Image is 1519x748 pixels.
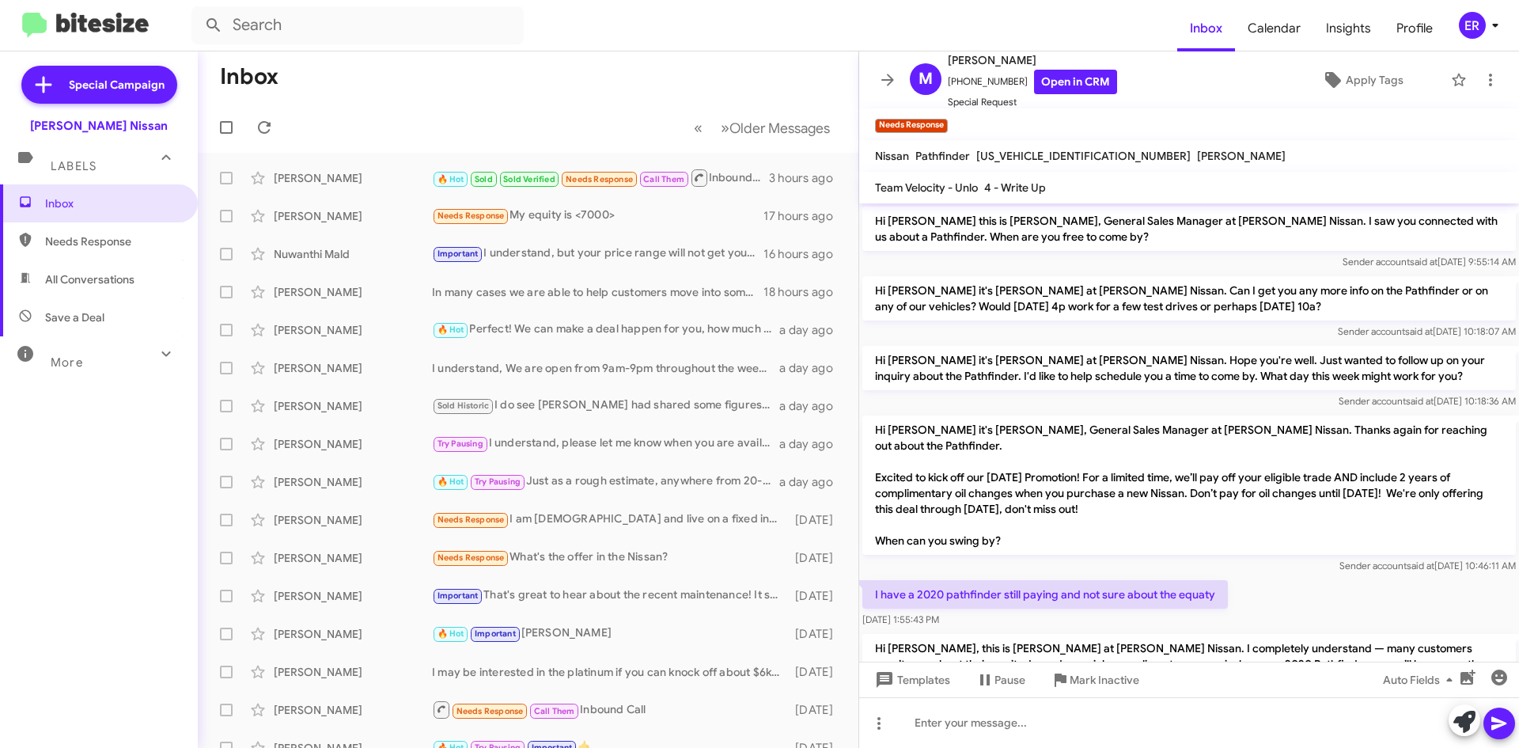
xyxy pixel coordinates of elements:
div: a day ago [779,474,846,490]
div: [PERSON_NAME] [432,625,787,643]
span: Labels [51,159,97,173]
h1: Inbox [220,64,278,89]
div: [PERSON_NAME] [274,398,432,414]
span: Inbox [45,196,180,211]
span: Call Them [534,706,575,716]
span: Sender account [DATE] 10:18:07 AM [1338,325,1516,337]
button: Mark Inactive [1038,666,1152,694]
span: [PHONE_NUMBER] [948,70,1117,94]
span: [PERSON_NAME] [1197,149,1286,163]
a: Inbox [1177,6,1235,51]
a: Profile [1384,6,1445,51]
a: Calendar [1235,6,1313,51]
div: In many cases we are able to help customers move into something newer with the same or even a low... [432,284,763,300]
div: 17 hours ago [763,208,846,224]
div: Just as a rough estimate, anywhere from 20-22k ! [432,473,779,491]
a: Special Campaign [21,66,177,104]
div: 3 hours ago [769,170,846,186]
div: [PERSON_NAME] [274,284,432,300]
span: Apply Tags [1346,66,1403,94]
span: All Conversations [45,271,134,287]
span: Sold [475,174,493,184]
div: 16 hours ago [763,246,846,262]
div: I understand, please let me know when you are available to stop in, we will be more than happy to... [432,435,779,453]
input: Search [191,6,524,44]
button: Pause [963,666,1038,694]
span: Team Velocity - Unlo [875,180,978,195]
div: [PERSON_NAME] [274,208,432,224]
span: Older Messages [729,120,830,137]
div: Perfect! We can make a deal happen for you, how much money down are you looking to put for this p... [432,321,779,339]
div: [PERSON_NAME] [274,322,432,338]
a: Open in CRM [1034,70,1117,94]
span: Try Pausing [438,439,483,449]
span: 4 - Write Up [984,180,1046,195]
a: Insights [1313,6,1384,51]
span: M [919,66,933,92]
button: Templates [859,666,963,694]
div: 18 hours ago [763,284,846,300]
button: Auto Fields [1370,666,1472,694]
span: Call Them [643,174,684,184]
span: Auto Fields [1383,666,1459,694]
small: Needs Response [875,119,948,133]
div: [DATE] [787,588,846,604]
span: 🔥 Hot [438,628,464,639]
span: Special Request [948,94,1117,110]
span: Pathfinder [915,149,970,163]
div: a day ago [779,398,846,414]
div: [PERSON_NAME] [274,474,432,490]
span: Needs Response [456,706,524,716]
span: Special Campaign [69,77,165,93]
span: [US_VEHICLE_IDENTIFICATION_NUMBER] [976,149,1191,163]
div: ER [1459,12,1486,39]
span: Important [438,249,479,259]
p: Hi [PERSON_NAME] it's [PERSON_NAME] at [PERSON_NAME] Nissan. Hope you're well. Just wanted to fol... [862,346,1516,390]
div: [DATE] [787,702,846,718]
div: [PERSON_NAME] [274,512,432,528]
span: Sender account [DATE] 10:46:11 AM [1339,560,1516,571]
div: [DATE] [787,550,846,566]
span: Needs Response [45,234,180,249]
span: More [51,355,83,370]
span: Try Pausing [475,477,521,487]
span: Templates [872,666,950,694]
button: Previous [684,112,712,144]
div: My equity is <7000> [432,207,763,225]
div: [PERSON_NAME] Nissan [30,118,168,134]
div: [PERSON_NAME] [274,170,432,186]
button: Apply Tags [1281,66,1443,94]
div: [PERSON_NAME] [274,664,432,680]
div: [PERSON_NAME] [274,360,432,376]
span: said at [1407,560,1434,571]
div: Nuwanthi Mald [274,246,432,262]
div: What's the offer in the Nissan? [432,549,787,567]
span: Sold Verified [503,174,555,184]
button: Next [711,112,839,144]
span: said at [1405,325,1433,337]
span: « [694,118,703,138]
div: a day ago [779,322,846,338]
span: Needs Response [438,552,505,563]
span: 🔥 Hot [438,174,464,184]
div: [DATE] [787,512,846,528]
span: 🔥 Hot [438,477,464,487]
div: [PERSON_NAME] [274,588,432,604]
span: Needs Response [566,174,633,184]
span: Sold Historic [438,401,490,411]
span: Pause [994,666,1025,694]
div: I do see [PERSON_NAME] had shared some figures with you, did you get a chance to look those over? [432,397,779,415]
span: Sender account [DATE] 10:18:36 AM [1339,395,1516,407]
div: I am [DEMOGRAPHIC_DATA] and live on a fixed income. Although My health concerns are minimal.. I d... [432,511,787,529]
span: Needs Response [438,514,505,525]
span: Mark Inactive [1070,666,1139,694]
span: said at [1410,256,1438,268]
div: [PERSON_NAME] [274,436,432,452]
div: I understand, We are open from 9am-9pm throughout the week, and from 9am-8pm [DATE]! Does this he... [432,360,779,376]
div: [PERSON_NAME] [274,550,432,566]
div: [DATE] [787,626,846,642]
